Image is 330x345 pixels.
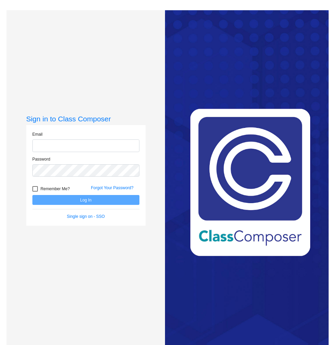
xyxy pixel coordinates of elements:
[32,131,43,137] label: Email
[41,185,70,193] span: Remember Me?
[67,214,105,219] a: Single sign on - SSO
[26,115,146,123] h3: Sign in to Class Composer
[32,156,50,162] label: Password
[91,185,134,190] a: Forgot Your Password?
[32,195,139,205] button: Log In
